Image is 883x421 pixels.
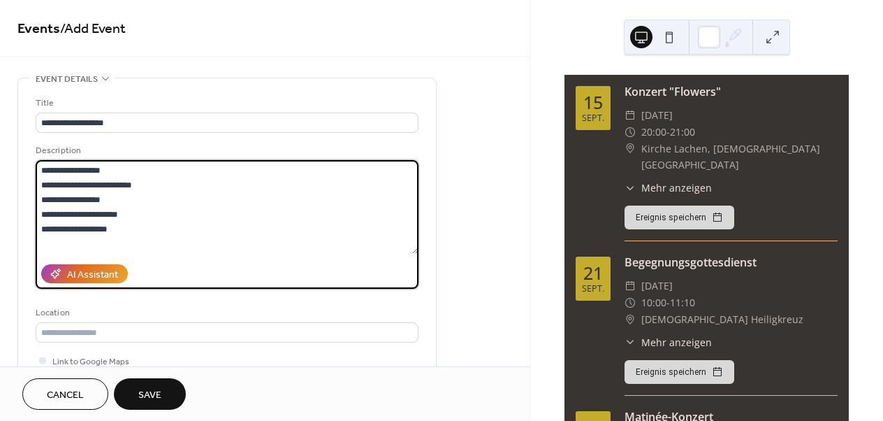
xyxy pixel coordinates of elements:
button: ​Mehr anzeigen [625,180,712,195]
span: 21:00 [670,124,695,141]
button: Ereignis speichern [625,206,734,229]
div: ​ [625,278,636,294]
span: Mehr anzeigen [641,180,712,195]
span: Event details [36,72,98,87]
div: ​ [625,180,636,195]
div: Sept. [582,285,604,294]
span: / Add Event [60,15,126,43]
div: Begegnungsgottesdienst [625,254,838,271]
a: Events [17,15,60,43]
span: [DATE] [641,278,673,294]
button: AI Assistant [41,264,128,283]
div: Title [36,96,416,110]
div: ​ [625,294,636,311]
div: Location [36,306,416,320]
span: Save [138,388,161,403]
button: ​Mehr anzeigen [625,335,712,350]
div: ​ [625,335,636,350]
div: ​ [625,124,636,141]
div: 15 [583,94,603,111]
button: Cancel [22,378,108,410]
span: [DEMOGRAPHIC_DATA] Heiligkreuz [641,311,803,328]
span: 10:00 [641,294,666,311]
div: ​ [625,141,636,157]
div: ​ [625,311,636,328]
span: - [666,124,670,141]
span: - [666,294,670,311]
div: Sept. [582,114,604,123]
span: [DATE] [641,107,673,124]
span: Cancel [47,388,84,403]
div: Konzert "Flowers" [625,83,838,100]
button: Ereignis speichern [625,360,734,384]
div: 21 [583,264,603,282]
span: Link to Google Maps [52,355,129,369]
span: 11:10 [670,294,695,311]
div: ​ [625,107,636,124]
span: 20:00 [641,124,666,141]
button: Save [114,378,186,410]
span: Kirche Lachen, [DEMOGRAPHIC_DATA] [GEOGRAPHIC_DATA] [641,141,838,174]
div: AI Assistant [67,268,118,283]
span: Mehr anzeigen [641,335,712,350]
div: Description [36,143,416,158]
